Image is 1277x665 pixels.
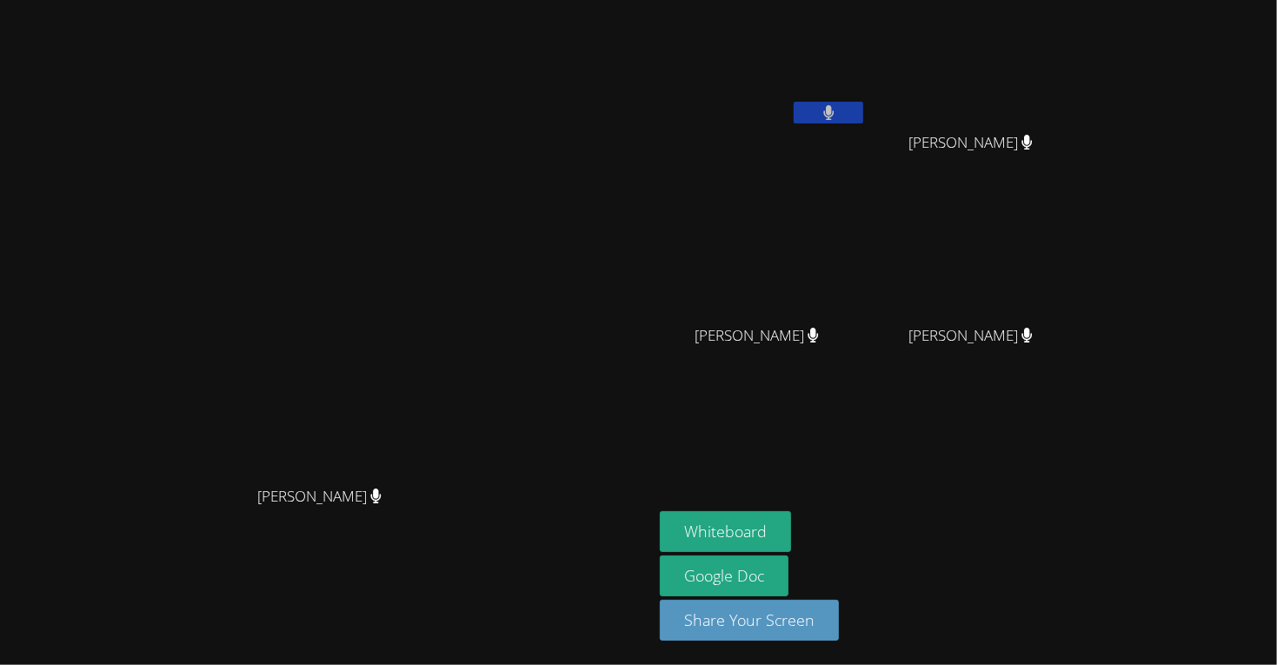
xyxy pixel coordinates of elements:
span: [PERSON_NAME] [908,323,1033,349]
span: [PERSON_NAME] [908,130,1033,156]
span: [PERSON_NAME] [257,484,382,509]
button: Whiteboard [660,511,791,552]
button: Share Your Screen [660,600,839,641]
span: [PERSON_NAME] [695,323,819,349]
a: Google Doc [660,555,788,596]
